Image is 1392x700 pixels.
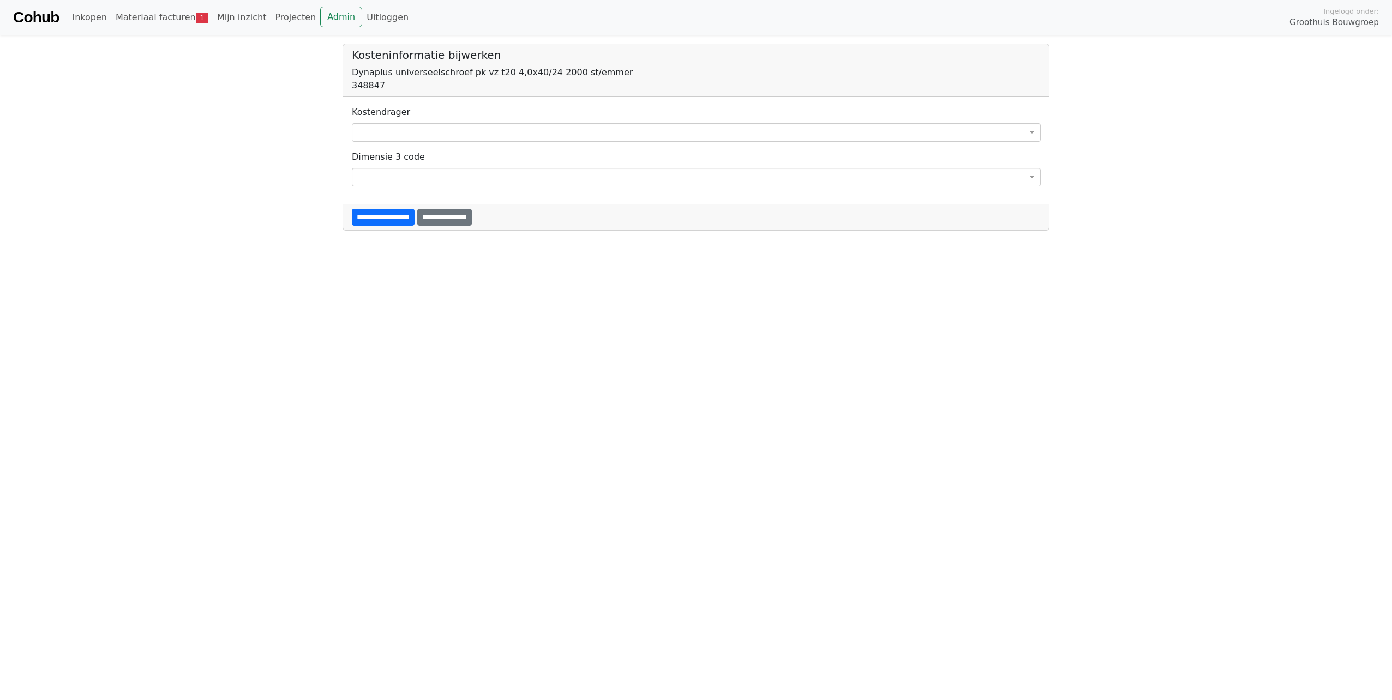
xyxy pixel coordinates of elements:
label: Dimensie 3 code [352,150,425,164]
div: Dynaplus universeelschroef pk vz t20 4,0x40/24 2000 st/emmer [352,66,1040,79]
a: Mijn inzicht [213,7,271,28]
span: 1 [196,13,208,23]
span: Ingelogd onder: [1323,6,1379,16]
span: Groothuis Bouwgroep [1289,16,1379,29]
div: 348847 [352,79,1040,92]
a: Cohub [13,4,59,31]
a: Admin [320,7,362,27]
a: Projecten [271,7,320,28]
a: Inkopen [68,7,111,28]
h5: Kosteninformatie bijwerken [352,49,1040,62]
label: Kostendrager [352,106,410,119]
a: Uitloggen [362,7,413,28]
a: Materiaal facturen1 [111,7,213,28]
